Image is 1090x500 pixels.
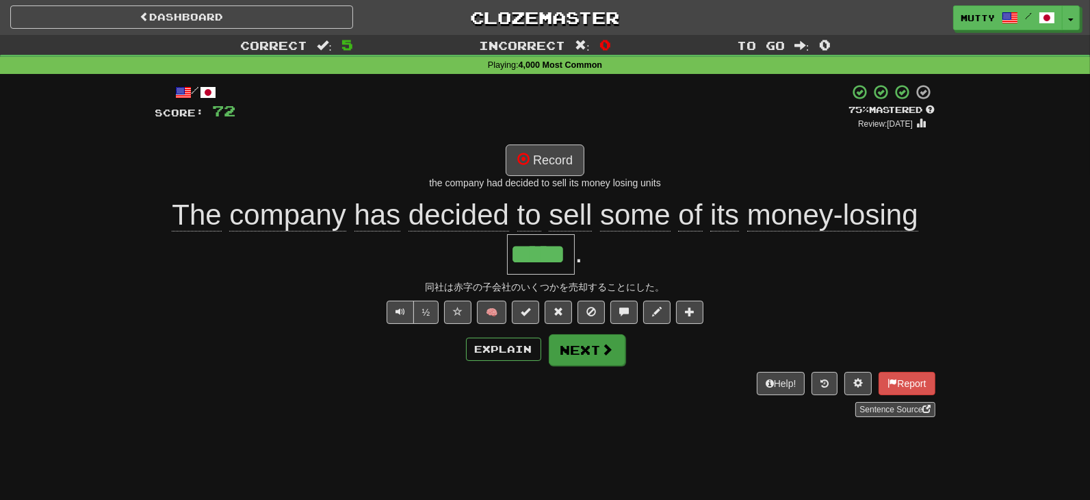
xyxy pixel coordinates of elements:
[545,301,572,324] button: Reset to 0% Mastered (alt+r)
[710,199,739,232] span: its
[812,372,838,395] button: Round history (alt+y)
[549,334,625,366] button: Next
[317,40,332,51] span: :
[953,5,1063,30] a: mutty /
[757,372,805,395] button: Help!
[387,301,414,324] button: Play sentence audio (ctl+space)
[879,372,935,395] button: Report
[172,199,221,232] span: The
[610,301,638,324] button: Discuss sentence (alt+u)
[1025,11,1032,21] span: /
[961,12,995,24] span: mutty
[155,84,236,101] div: /
[849,104,870,115] span: 75 %
[466,338,541,361] button: Explain
[819,36,831,53] span: 0
[374,5,716,29] a: Clozemaster
[737,38,785,52] span: To go
[354,199,401,232] span: has
[479,38,565,52] span: Incorrect
[229,199,346,232] span: company
[855,402,935,417] a: Sentence Source
[794,40,809,51] span: :
[512,301,539,324] button: Set this sentence to 100% Mastered (alt+m)
[341,36,353,53] span: 5
[477,301,506,324] button: 🧠
[519,60,602,70] strong: 4,000 Most Common
[678,199,702,232] span: of
[155,176,935,190] div: the company had decided to sell its money losing units
[408,199,509,232] span: decided
[384,301,439,324] div: Text-to-speech controls
[155,107,205,118] span: Score:
[643,301,671,324] button: Edit sentence (alt+d)
[599,36,611,53] span: 0
[747,199,918,232] span: money-losing
[549,199,592,232] span: sell
[676,301,703,324] button: Add to collection (alt+a)
[10,5,353,29] a: Dashboard
[413,301,439,324] button: ½
[506,145,584,176] button: Record
[858,119,913,129] small: Review: [DATE]
[575,40,590,51] span: :
[213,102,236,119] span: 72
[600,199,671,232] span: some
[849,104,935,116] div: Mastered
[517,199,541,232] span: to
[575,236,583,268] span: .
[240,38,307,52] span: Correct
[444,301,471,324] button: Favorite sentence (alt+f)
[155,280,935,294] div: 同社は赤字の子会社のいくつかを売却することにした。
[578,301,605,324] button: Ignore sentence (alt+i)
